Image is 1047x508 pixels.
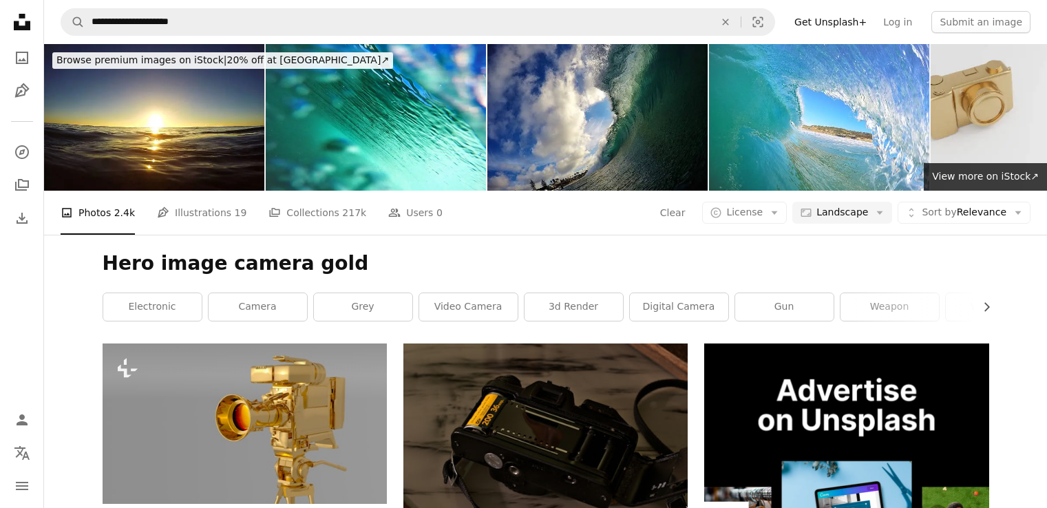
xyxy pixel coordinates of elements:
[436,205,443,220] span: 0
[8,138,36,166] a: Explore
[403,432,688,444] a: a camera sitting on top of a table next to a mirror
[157,191,246,235] a: Illustrations 19
[741,9,774,35] button: Visual search
[56,54,389,65] span: 20% off at [GEOGRAPHIC_DATA] ↗
[8,439,36,467] button: Language
[630,293,728,321] a: digital camera
[932,171,1039,182] span: View more on iStock ↗
[103,417,387,430] a: a golden object with a large lens on top of it
[8,406,36,434] a: Log in / Sign up
[792,202,892,224] button: Landscape
[922,207,956,218] span: Sort by
[8,77,36,105] a: Illustrations
[922,206,1006,220] span: Relevance
[266,44,486,191] img: Underwater Elegance
[726,207,763,218] span: License
[974,293,989,321] button: scroll list to the right
[8,44,36,72] a: Photos
[840,293,939,321] a: weapon
[709,44,929,191] img: Point-of-view from inside a wave tunnel
[487,44,708,191] img: Monster Blue
[61,9,85,35] button: Search Unsplash
[946,293,1044,321] a: weaponry
[44,44,264,191] img: golden surf
[8,171,36,199] a: Collections
[702,202,787,224] button: License
[924,163,1047,191] a: View more on iStock↗
[8,472,36,500] button: Menu
[342,205,366,220] span: 217k
[103,343,387,503] img: a golden object with a large lens on top of it
[875,11,920,33] a: Log in
[388,191,443,235] a: Users 0
[314,293,412,321] a: grey
[735,293,834,321] a: gun
[103,293,202,321] a: electronic
[235,205,247,220] span: 19
[659,202,686,224] button: Clear
[786,11,875,33] a: Get Unsplash+
[419,293,518,321] a: video camera
[44,44,401,77] a: Browse premium images on iStock|20% off at [GEOGRAPHIC_DATA]↗
[898,202,1030,224] button: Sort byRelevance
[209,293,307,321] a: camera
[56,54,226,65] span: Browse premium images on iStock |
[8,204,36,232] a: Download History
[525,293,623,321] a: 3d render
[816,206,868,220] span: Landscape
[61,8,775,36] form: Find visuals sitewide
[931,11,1030,33] button: Submit an image
[268,191,366,235] a: Collections 217k
[103,251,989,276] h1: Hero image camera gold
[710,9,741,35] button: Clear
